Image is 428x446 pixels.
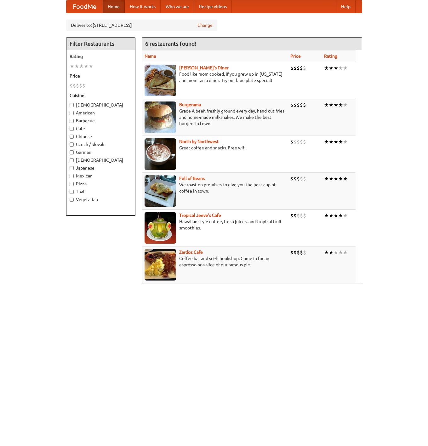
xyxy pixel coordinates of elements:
[294,212,297,219] li: $
[290,101,294,108] li: $
[70,63,74,70] li: ★
[79,63,84,70] li: ★
[103,0,125,13] a: Home
[338,212,343,219] li: ★
[338,65,343,72] li: ★
[329,138,334,145] li: ★
[70,196,132,203] label: Vegetarian
[300,249,303,256] li: $
[145,175,176,207] img: beans.jpg
[88,63,93,70] li: ★
[297,101,300,108] li: $
[324,249,329,256] li: ★
[300,212,303,219] li: $
[329,212,334,219] li: ★
[70,142,74,147] input: Czech / Slovak
[70,181,132,187] label: Pizza
[145,138,176,170] img: north.jpg
[66,20,217,31] div: Deliver to: [STREET_ADDRESS]
[334,212,338,219] li: ★
[70,190,74,194] input: Thai
[70,135,74,139] input: Chinese
[343,175,348,182] li: ★
[297,212,300,219] li: $
[70,198,74,202] input: Vegetarian
[343,138,348,145] li: ★
[84,63,88,70] li: ★
[66,0,103,13] a: FoodMe
[145,54,156,59] a: Name
[329,101,334,108] li: ★
[70,92,132,99] h5: Cuisine
[145,182,285,194] p: We roast on premises to give you the best cup of coffee in town.
[297,138,300,145] li: $
[338,249,343,256] li: ★
[343,65,348,72] li: ★
[79,82,82,89] li: $
[324,175,329,182] li: ★
[145,41,196,47] ng-pluralize: 6 restaurants found!
[300,138,303,145] li: $
[179,102,201,107] a: Burgerama
[197,22,213,28] a: Change
[145,218,285,231] p: Hawaiian style coffee, fresh juices, and tropical fruit smoothies.
[194,0,232,13] a: Recipe videos
[179,213,221,218] a: Tropical Jeeve's Cafe
[294,175,297,182] li: $
[70,102,132,108] label: [DEMOGRAPHIC_DATA]
[343,101,348,108] li: ★
[343,249,348,256] li: ★
[145,145,285,151] p: Great coffee and snacks. Free wifi.
[329,65,334,72] li: ★
[290,54,301,59] a: Price
[70,141,132,148] label: Czech / Slovak
[297,249,300,256] li: $
[125,0,161,13] a: How it works
[294,138,297,145] li: $
[324,101,329,108] li: ★
[334,249,338,256] li: ★
[324,54,337,59] a: Rating
[179,176,205,181] b: Full of Beans
[290,212,294,219] li: $
[343,212,348,219] li: ★
[82,82,85,89] li: $
[303,138,306,145] li: $
[290,175,294,182] li: $
[70,119,74,123] input: Barbecue
[145,255,285,268] p: Coffee bar and sci-fi bookshop. Come in for an espresso or a slice of our famous pie.
[70,103,74,107] input: [DEMOGRAPHIC_DATA]
[300,101,303,108] li: $
[329,249,334,256] li: ★
[70,173,132,179] label: Mexican
[161,0,194,13] a: Who we are
[66,38,135,50] h4: Filter Restaurants
[294,249,297,256] li: $
[294,101,297,108] li: $
[179,250,203,255] a: Zardoz Cafe
[297,175,300,182] li: $
[70,165,132,171] label: Japanese
[145,249,176,281] img: zardoz.jpg
[179,65,229,70] a: [PERSON_NAME]'s Diner
[70,182,74,186] input: Pizza
[179,139,219,144] a: North by Northwest
[329,175,334,182] li: ★
[334,101,338,108] li: ★
[338,101,343,108] li: ★
[294,65,297,72] li: $
[70,158,74,162] input: [DEMOGRAPHIC_DATA]
[70,166,74,170] input: Japanese
[70,82,73,89] li: $
[70,174,74,178] input: Mexican
[70,111,74,115] input: American
[336,0,356,13] a: Help
[70,127,74,131] input: Cafe
[324,212,329,219] li: ★
[70,125,132,132] label: Cafe
[70,53,132,60] h5: Rating
[70,149,132,155] label: German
